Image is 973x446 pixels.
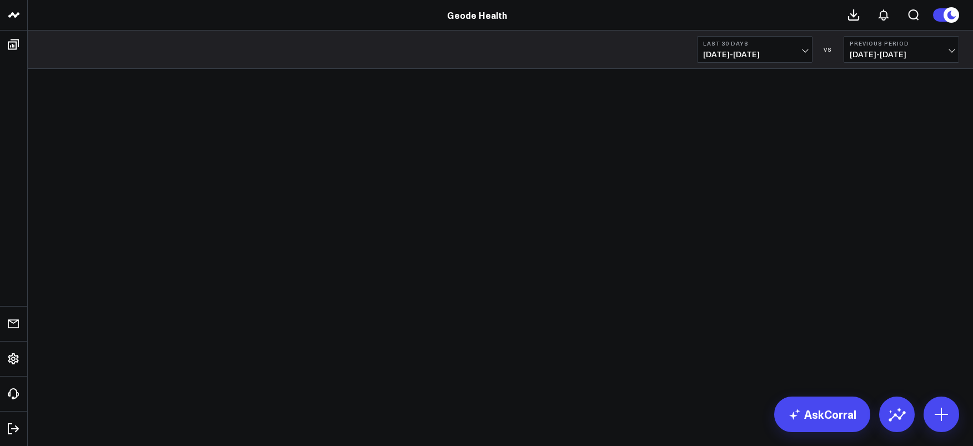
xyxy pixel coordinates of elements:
[703,50,806,59] span: [DATE] - [DATE]
[703,40,806,47] b: Last 30 Days
[850,40,953,47] b: Previous Period
[774,397,870,432] a: AskCorral
[844,36,959,63] button: Previous Period[DATE]-[DATE]
[697,36,812,63] button: Last 30 Days[DATE]-[DATE]
[850,50,953,59] span: [DATE] - [DATE]
[447,9,507,21] a: Geode Health
[818,46,838,53] div: VS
